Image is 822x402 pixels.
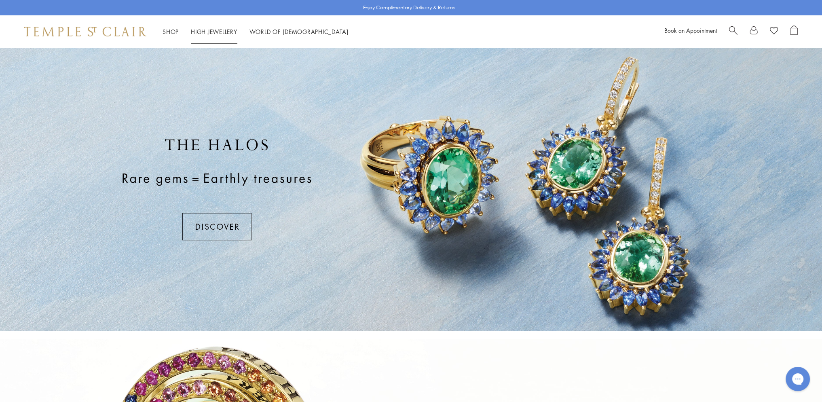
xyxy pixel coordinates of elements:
a: ShopShop [163,28,179,36]
a: View Wishlist [770,25,778,38]
a: Open Shopping Bag [790,25,798,38]
p: Enjoy Complimentary Delivery & Returns [363,4,455,12]
a: High JewelleryHigh Jewellery [191,28,237,36]
iframe: Gorgias live chat messenger [782,364,814,394]
a: Book an Appointment [664,26,717,34]
a: World of [DEMOGRAPHIC_DATA]World of [DEMOGRAPHIC_DATA] [249,28,349,36]
img: Temple St. Clair [24,27,146,36]
a: Search [729,25,737,38]
nav: Main navigation [163,27,349,37]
